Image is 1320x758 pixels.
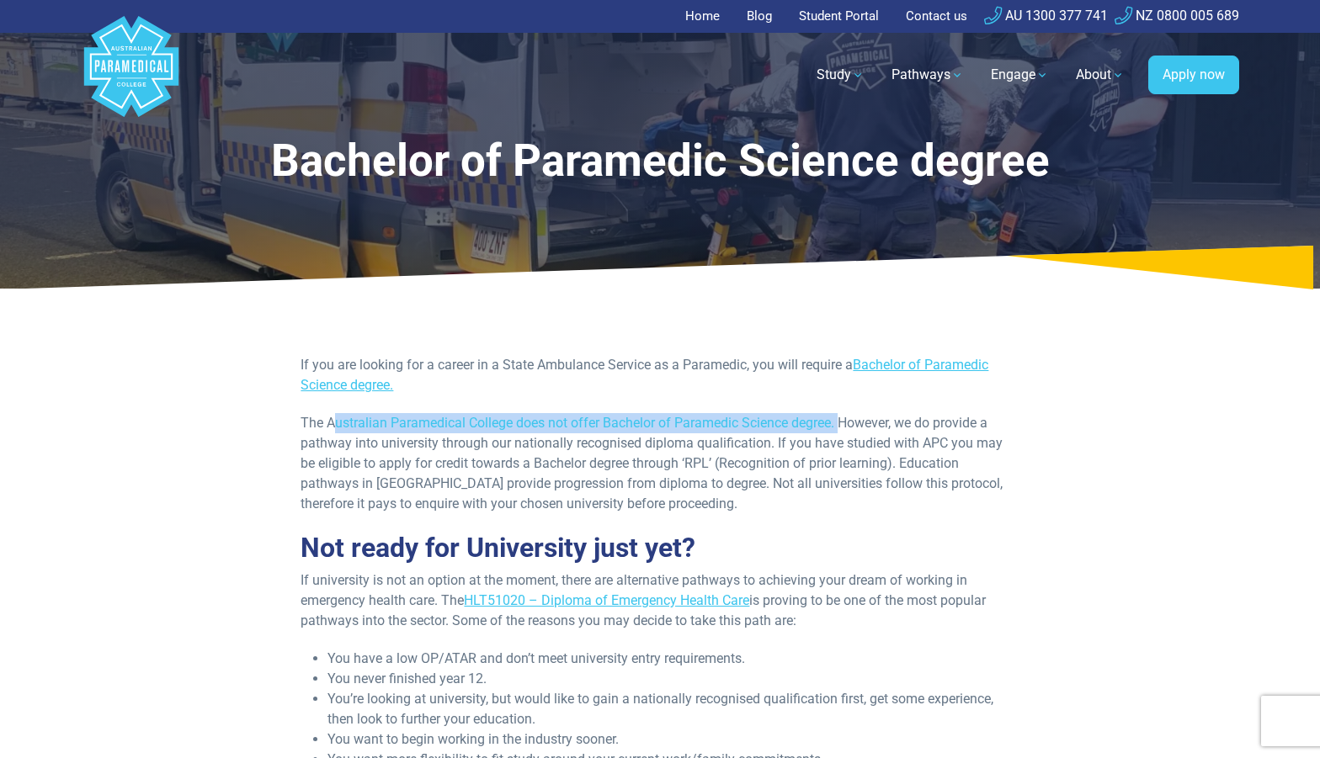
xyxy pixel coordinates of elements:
[327,729,1019,750] li: You want to begin working in the industry sooner.
[1115,8,1239,24] a: NZ 0800 005 689
[1148,56,1239,94] a: Apply now
[327,669,1019,689] li: You never finished year 12.
[327,649,1019,669] li: You have a low OP/ATAR and don’t meet university entry requirements.
[806,51,875,98] a: Study
[984,8,1108,24] a: AU 1300 377 741
[464,592,749,608] a: HLT51020 – Diploma of Emergency Health Care
[981,51,1059,98] a: Engage
[301,355,1019,395] p: If you are looking for a career in a State Ambulance Service as a Paramedic, you will require a
[301,532,1019,564] h2: Not ready for University just yet?
[881,51,974,98] a: Pathways
[81,33,182,118] a: Australian Paramedical College
[301,570,1019,631] p: If university is not an option at the moment, there are alternative pathways to achieving your dr...
[1066,51,1135,98] a: About
[327,689,1019,729] li: You’re looking at university, but would like to gain a nationally recognised qualification first,...
[301,413,1019,514] p: The Australian Paramedical College does not offer Bachelor of Paramedic Science degree. However, ...
[226,135,1094,188] h1: Bachelor of Paramedic Science degree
